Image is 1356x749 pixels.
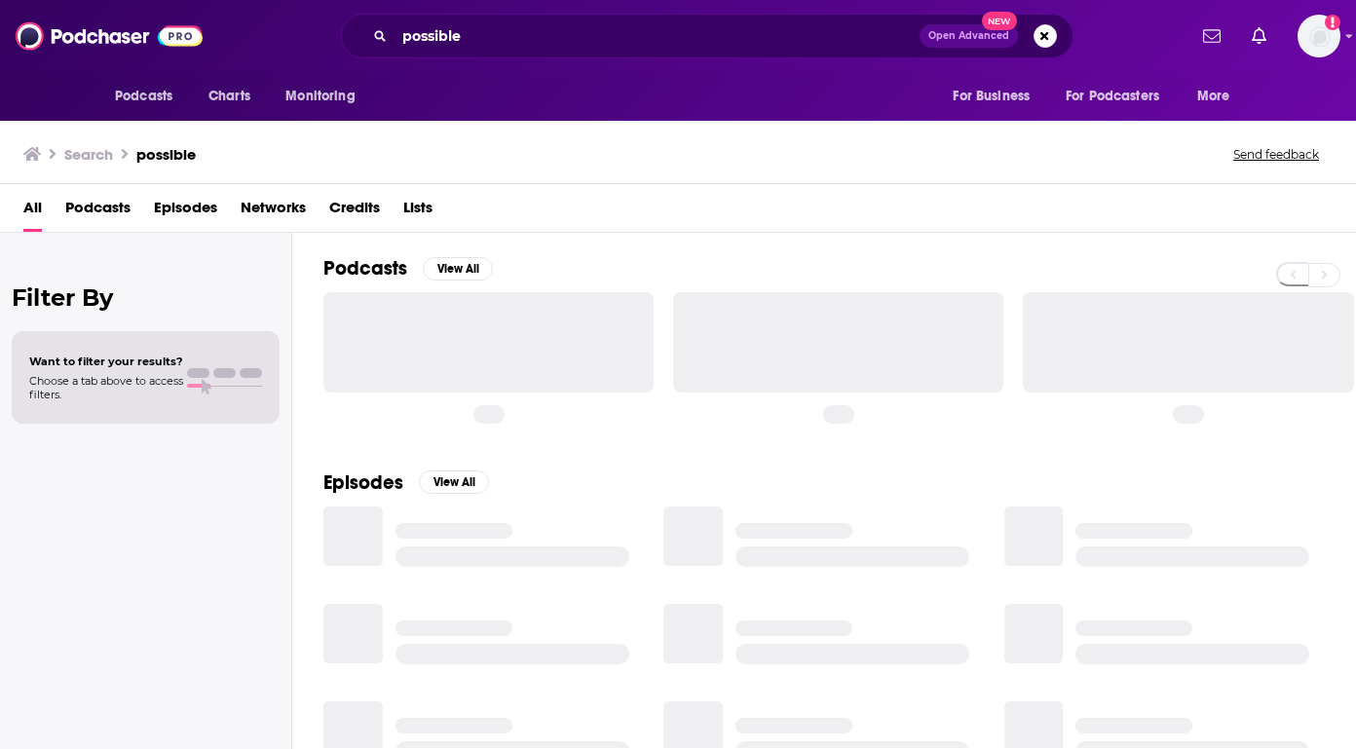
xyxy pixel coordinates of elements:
span: For Business [953,83,1030,110]
h2: Podcasts [323,256,407,281]
a: Podcasts [65,192,131,232]
img: User Profile [1298,15,1340,57]
a: Networks [241,192,306,232]
span: Want to filter your results? [29,355,183,368]
a: Lists [403,192,433,232]
span: More [1197,83,1230,110]
h3: possible [136,145,196,164]
button: open menu [1053,78,1187,115]
a: PodcastsView All [323,256,493,281]
span: Choose a tab above to access filters. [29,374,183,401]
a: All [23,192,42,232]
h2: Filter By [12,283,280,312]
span: For Podcasters [1066,83,1159,110]
span: New [982,12,1017,30]
button: open menu [272,78,380,115]
button: Send feedback [1227,146,1325,163]
svg: Add a profile image [1325,15,1340,30]
img: Podchaser - Follow, Share and Rate Podcasts [16,18,203,55]
span: Open Advanced [928,31,1009,41]
h3: Search [64,145,113,164]
a: Show notifications dropdown [1244,19,1274,53]
a: Charts [196,78,262,115]
button: View All [419,470,489,494]
button: Show profile menu [1298,15,1340,57]
div: Search podcasts, credits, & more... [341,14,1073,58]
button: View All [423,257,493,281]
a: Show notifications dropdown [1195,19,1228,53]
a: Episodes [154,192,217,232]
button: open menu [101,78,198,115]
span: Charts [208,83,250,110]
button: open menu [1184,78,1255,115]
a: EpisodesView All [323,470,489,495]
span: Podcasts [115,83,172,110]
button: open menu [939,78,1054,115]
span: Monitoring [285,83,355,110]
a: Credits [329,192,380,232]
span: Logged in as wondermedianetwork [1298,15,1340,57]
h2: Episodes [323,470,403,495]
input: Search podcasts, credits, & more... [395,20,920,52]
button: Open AdvancedNew [920,24,1018,48]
